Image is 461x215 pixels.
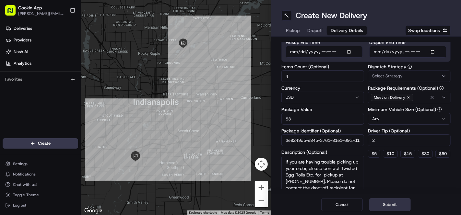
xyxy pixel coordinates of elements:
[368,107,451,112] label: Minimum Vehicle Size (Optional)
[321,198,363,211] button: Cancel
[3,159,78,168] button: Settings
[281,86,364,90] label: Currency
[3,35,81,45] a: Providers
[368,86,451,90] label: Package Requirements (Optional)
[296,10,367,21] h1: Create New Delivery
[369,198,411,211] button: Submit
[13,182,37,187] span: Chat with us!
[255,194,268,207] button: Zoom out
[18,11,65,16] button: [PERSON_NAME][EMAIL_ADDRESS][DOMAIN_NAME]
[281,134,364,146] input: Enter package identifier
[281,64,364,69] label: Items Count (Optional)
[3,3,67,18] button: Cookin App[PERSON_NAME][EMAIL_ADDRESS][DOMAIN_NAME]
[437,107,442,112] button: Minimum Vehicle Size (Optional)
[435,150,450,158] button: $50
[38,141,51,146] span: Create
[13,161,28,166] span: Settings
[221,211,256,214] span: Map data ©2025 Google
[405,25,451,36] button: Swap locations
[281,113,364,125] input: Enter package value
[65,109,78,114] span: Pylon
[3,23,81,34] a: Deliveries
[6,94,12,99] div: 📗
[13,192,39,198] span: Toggle Theme
[372,73,403,79] span: Select Strategy
[281,129,364,133] label: Package Identifier (Optional)
[408,27,440,34] span: Swap locations
[281,156,364,192] textarea: If you are having trouble picking up your order, please contact Twisted Egg Rolls Etc. for pickup...
[3,74,78,85] div: Favorites
[255,181,268,194] button: Zoom in
[418,150,433,158] button: $30
[17,41,107,48] input: Clear
[14,26,32,31] span: Deliveries
[3,201,78,210] button: Log out
[4,91,52,103] a: 📗Knowledge Base
[281,107,364,112] label: Package Value
[286,40,363,45] label: Pickup End Time
[13,172,36,177] span: Notifications
[368,64,451,69] label: Dispatch Strategy
[3,170,78,179] button: Notifications
[368,129,451,133] label: Driver Tip (Optional)
[6,62,18,73] img: 1736555255976-a54dd68f-1ca7-489b-9aae-adbdc363a1c4
[260,211,269,214] a: Terms
[3,180,78,189] button: Chat with us!
[331,27,363,34] span: Delivery Details
[14,61,31,66] span: Analytics
[3,190,78,199] button: Toggle Theme
[13,94,50,100] span: Knowledge Base
[383,150,398,158] button: $10
[368,70,451,82] button: Select Strategy
[55,94,60,99] div: 💻
[61,94,104,100] span: API Documentation
[13,203,26,208] span: Log out
[255,158,268,171] button: Map camera controls
[6,6,19,19] img: Nash
[368,150,380,158] button: $5
[14,49,28,55] span: Nash AI
[3,47,81,57] a: Nash AI
[408,64,412,69] button: Dispatch Strategy
[3,58,81,69] a: Analytics
[22,68,82,73] div: We're available if you need us!
[368,134,451,146] input: Enter driver tip amount
[281,150,364,154] label: Description (Optional)
[368,92,451,103] button: Meet on Delivery
[6,26,118,36] p: Welcome 👋
[374,95,405,100] span: Meet on Delivery
[52,91,107,103] a: 💻API Documentation
[46,109,78,114] a: Powered byPylon
[369,40,446,45] label: Dropoff End Time
[110,63,118,71] button: Start new chat
[281,70,364,82] input: Enter number of items
[3,138,78,149] button: Create
[400,150,415,158] button: $15
[286,27,300,34] span: Pickup
[83,207,104,215] a: Open this area in Google Maps (opens a new window)
[14,37,31,43] span: Providers
[83,207,104,215] img: Google
[307,27,323,34] span: Dropoff
[18,5,42,11] button: Cookin App
[189,210,217,215] button: Keyboard shortcuts
[22,62,106,68] div: Start new chat
[439,86,444,90] button: Package Requirements (Optional)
